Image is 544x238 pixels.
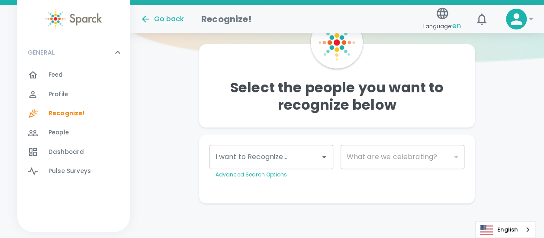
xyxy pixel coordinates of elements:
[48,109,85,118] span: Recognize!
[17,85,130,104] a: Profile
[420,4,464,35] button: Language:en
[17,104,130,123] a: Recognize!
[48,148,84,156] span: Dashboard
[318,151,330,163] button: Open
[17,65,130,85] a: Feed
[452,21,461,31] span: en
[206,79,468,114] h4: Select the people you want to recognize below
[17,9,130,29] a: Sparck logo
[319,24,355,61] img: Sparck Logo
[216,171,287,178] a: Advanced Search Options
[28,48,55,57] p: GENERAL
[17,39,130,65] div: GENERAL
[17,123,130,142] a: People
[475,221,535,238] div: Language
[476,222,535,238] a: English
[17,65,130,184] div: GENERAL
[48,90,68,99] span: Profile
[201,12,251,26] h1: Recognize!
[17,143,130,162] a: Dashboard
[17,162,130,181] a: Pulse Surveys
[48,167,91,176] span: Pulse Surveys
[45,9,102,29] img: Sparck logo
[140,14,184,24] button: Go back
[48,128,69,137] span: People
[423,20,461,32] span: Language:
[48,71,63,79] span: Feed
[475,221,535,238] aside: Language selected: English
